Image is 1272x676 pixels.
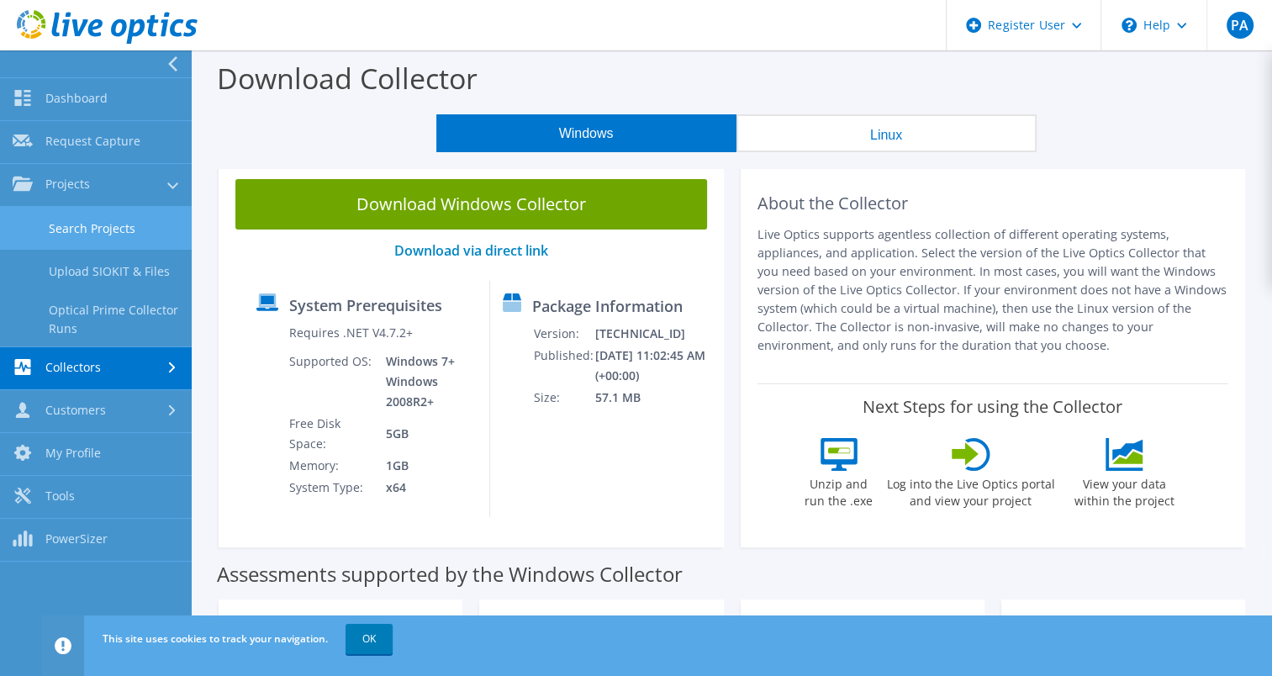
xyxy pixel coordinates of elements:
[594,387,716,409] td: 57.1 MB
[594,323,716,345] td: [TECHNICAL_ID]
[288,477,373,499] td: System Type:
[373,455,476,477] td: 1GB
[1227,12,1254,39] span: PA
[289,297,442,314] label: System Prerequisites
[373,477,476,499] td: x64
[886,471,1056,510] label: Log into the Live Optics portal and view your project
[373,351,476,413] td: Windows 7+ Windows 2008R2+
[533,345,594,387] td: Published:
[736,114,1037,152] button: Linux
[289,325,413,341] label: Requires .NET V4.7.2+
[594,345,716,387] td: [DATE] 11:02:45 AM (+00:00)
[217,59,478,98] label: Download Collector
[217,566,683,583] label: Assessments supported by the Windows Collector
[533,387,594,409] td: Size:
[532,298,683,314] label: Package Information
[1064,471,1185,510] label: View your data within the project
[757,193,1229,214] h2: About the Collector
[800,471,878,510] label: Unzip and run the .exe
[533,323,594,345] td: Version:
[288,413,373,455] td: Free Disk Space:
[235,179,707,230] a: Download Windows Collector
[1122,18,1137,33] svg: \n
[863,397,1122,417] label: Next Steps for using the Collector
[373,413,476,455] td: 5GB
[346,624,393,654] a: OK
[288,351,373,413] td: Supported OS:
[103,631,328,646] span: This site uses cookies to track your navigation.
[436,114,736,152] button: Windows
[757,225,1229,355] p: Live Optics supports agentless collection of different operating systems, appliances, and applica...
[394,241,548,260] a: Download via direct link
[288,455,373,477] td: Memory:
